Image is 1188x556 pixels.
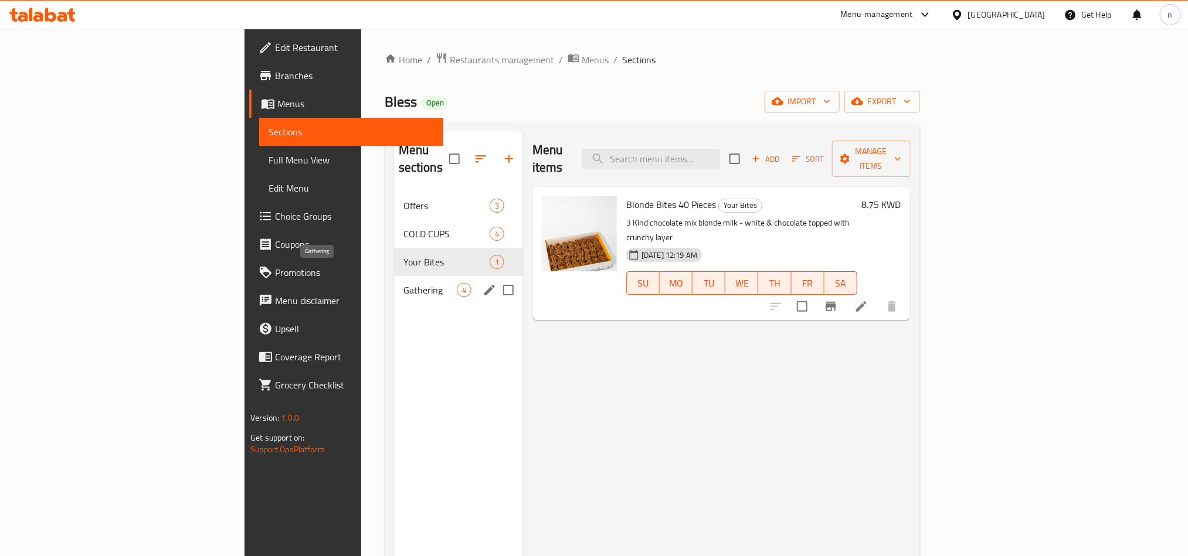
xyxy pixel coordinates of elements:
a: Edit menu item [854,299,868,313]
button: MO [660,271,693,295]
span: 1.0.0 [281,410,300,425]
span: Upsell [275,322,433,336]
button: FR [792,271,824,295]
span: WE [730,275,753,292]
div: items [490,227,504,241]
button: Sort [789,150,827,168]
img: Blonde Bites 40 Pieces [542,196,617,271]
div: [GEOGRAPHIC_DATA] [968,8,1046,21]
span: Add [750,152,782,166]
div: Your Bites1 [394,248,523,276]
span: Add item [747,150,785,168]
span: 1 [490,257,504,268]
button: edit [481,281,498,299]
button: SU [626,271,660,295]
div: Your Bites [718,199,762,213]
span: Select section [722,146,747,171]
button: Add [747,150,785,168]
span: Select all sections [442,146,467,171]
li: / [559,53,563,67]
a: Coverage Report [249,343,443,371]
span: export [854,94,911,109]
span: Restaurants management [450,53,554,67]
span: Sections [622,53,656,67]
span: 4 [457,285,471,296]
span: Sort items [785,150,832,168]
a: Coupons [249,230,443,258]
a: Menus [249,90,443,118]
button: import [765,91,840,112]
span: 4 [490,228,504,240]
div: items [457,283,471,297]
div: Gathering4edit [394,276,523,304]
span: Edit Restaurant [275,40,433,54]
a: Branches [249,62,443,90]
input: search [582,149,720,169]
nav: breadcrumb [385,52,920,67]
button: Branch-specific-item [817,292,845,320]
span: Get support on: [250,430,304,445]
span: n [1168,8,1173,21]
span: MO [664,275,688,292]
span: Version: [250,410,279,425]
span: TU [697,275,721,292]
button: Add section [495,145,523,173]
span: Sort sections [467,145,495,173]
button: WE [725,271,758,295]
div: items [490,255,504,269]
span: [DATE] 12:19 AM [637,250,702,261]
span: Grocery Checklist [275,378,433,392]
a: Menus [568,52,609,67]
span: Offers [403,199,490,213]
span: Branches [275,69,433,83]
nav: Menu sections [394,187,523,309]
span: SU [632,275,655,292]
button: SA [824,271,857,295]
div: Menu-management [841,8,913,22]
button: TU [693,271,725,295]
span: Sort [792,152,824,166]
button: TH [758,271,791,295]
h6: 8.75 KWD [862,196,901,213]
button: export [844,91,920,112]
span: Sections [269,125,433,139]
span: COLD CUPS [403,227,490,241]
a: Sections [259,118,443,146]
span: TH [763,275,786,292]
div: Offers3 [394,192,523,220]
button: delete [878,292,906,320]
a: Menu disclaimer [249,286,443,315]
a: Edit Restaurant [249,33,443,62]
span: Edit Menu [269,181,433,195]
button: Manage items [832,141,911,177]
span: Gathering [403,283,457,297]
a: Restaurants management [436,52,554,67]
span: import [774,94,830,109]
h2: Menu items [532,141,568,176]
span: 3 [490,200,504,212]
span: Choice Groups [275,209,433,223]
span: Your Bites [403,255,490,269]
span: Menu disclaimer [275,294,433,308]
li: / [613,53,617,67]
a: Promotions [249,258,443,286]
a: Choice Groups [249,202,443,230]
a: Full Menu View [259,146,443,174]
a: Edit Menu [259,174,443,202]
span: Coupons [275,237,433,251]
span: Coverage Report [275,350,433,364]
span: Select to update [790,294,814,319]
span: Full Menu View [269,153,433,167]
a: Support.OpsPlatform [250,442,325,457]
div: COLD CUPS4 [394,220,523,248]
span: Your Bites [719,199,762,212]
span: Promotions [275,265,433,279]
span: SA [829,275,853,292]
span: Menus [582,53,609,67]
a: Upsell [249,315,443,343]
span: Manage items [841,144,901,173]
span: FR [796,275,820,292]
